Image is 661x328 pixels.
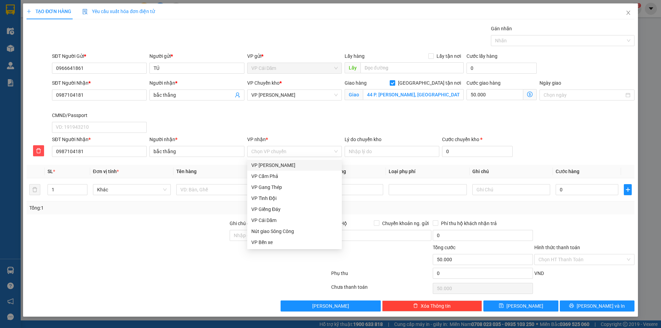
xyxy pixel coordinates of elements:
div: Tổng: 1 [29,204,255,212]
span: [PERSON_NAME] [506,302,543,310]
span: SL [48,169,53,174]
div: SĐT Người Nhận [52,136,147,143]
span: Lấy hàng [345,53,365,59]
th: Ghi chú [470,165,553,178]
span: dollar-circle [527,92,533,97]
label: Hình thức thanh toán [534,245,580,250]
input: Tên người nhận [149,146,244,157]
input: Dọc đường [360,62,464,73]
button: plus [624,184,631,195]
div: Cước chuyển kho [442,136,512,143]
div: Người gửi [149,52,244,60]
div: Người nhận [149,79,244,87]
span: plus [27,9,31,14]
span: VP Cái Dăm [251,63,338,73]
span: Lấy [345,62,360,73]
div: SĐT Người Nhận [52,79,147,87]
input: Giao tận nơi [363,89,464,100]
input: Ghi chú đơn hàng [230,230,330,241]
button: save[PERSON_NAME] [483,300,558,311]
img: icon [82,9,88,14]
label: Ghi chú đơn hàng [230,221,267,226]
span: Thu Hộ [331,221,347,226]
div: Chưa thanh toán [330,283,432,295]
span: user-add [235,92,240,98]
span: VP nhận [247,137,266,142]
input: SĐT người nhận [52,146,147,157]
label: Cước giao hàng [466,80,501,86]
input: Ngày giao [544,91,624,99]
div: Phụ thu [330,269,432,282]
button: [PERSON_NAME] [281,300,381,311]
span: Yêu cầu xuất hóa đơn điện tử [82,9,155,14]
input: VD: Bàn, Ghế [176,184,254,195]
span: Phí thu hộ khách nhận trả [438,220,500,227]
span: Cước hàng [556,169,579,174]
span: VP Chuyển kho [247,80,280,86]
input: Cước giao hàng [466,89,523,100]
span: VP Cổ Linh [251,90,338,100]
button: delete [33,145,44,156]
th: Loại phụ phí [386,165,469,178]
span: Giá trị hàng [321,169,346,174]
span: [GEOGRAPHIC_DATA] tận nơi [395,79,464,87]
label: Ngày giao [539,80,561,86]
span: Giao [345,89,363,100]
label: Gán nhãn [491,26,512,31]
span: delete [33,148,44,154]
input: Ghi Chú [472,184,550,195]
div: CMND/Passport [52,112,147,119]
div: VP gửi [247,52,342,60]
span: [PERSON_NAME] [312,302,349,310]
span: close [626,10,631,15]
button: Close [619,3,638,23]
span: Định lượng [275,169,300,174]
span: TẠO ĐƠN HÀNG [27,9,71,14]
button: printer[PERSON_NAME] và In [560,300,634,311]
div: SĐT Người Gửi [52,52,147,60]
span: Lấy tận nơi [434,52,464,60]
span: save [499,303,504,309]
button: delete [29,184,40,195]
span: Tổng cước [433,245,455,250]
span: Chuyển khoản ng. gửi [379,220,431,227]
span: kg [308,184,315,195]
span: Đơn vị tính [93,169,119,174]
input: 0 [321,184,383,195]
label: Cước lấy hàng [466,53,497,59]
span: VND [534,271,544,276]
span: printer [569,303,574,309]
span: Xóa Thông tin [421,302,451,310]
span: Khác [97,184,167,195]
div: Người nhận [149,136,244,143]
span: Tên hàng [176,169,197,174]
span: Giao hàng [345,80,367,86]
input: Lý do chuyển kho [345,146,439,157]
button: deleteXóa Thông tin [382,300,482,311]
input: Cước lấy hàng [466,63,537,74]
label: Lý do chuyển kho [345,137,381,142]
span: delete [413,303,418,309]
span: [PERSON_NAME] và In [577,302,625,310]
span: plus [624,187,631,192]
